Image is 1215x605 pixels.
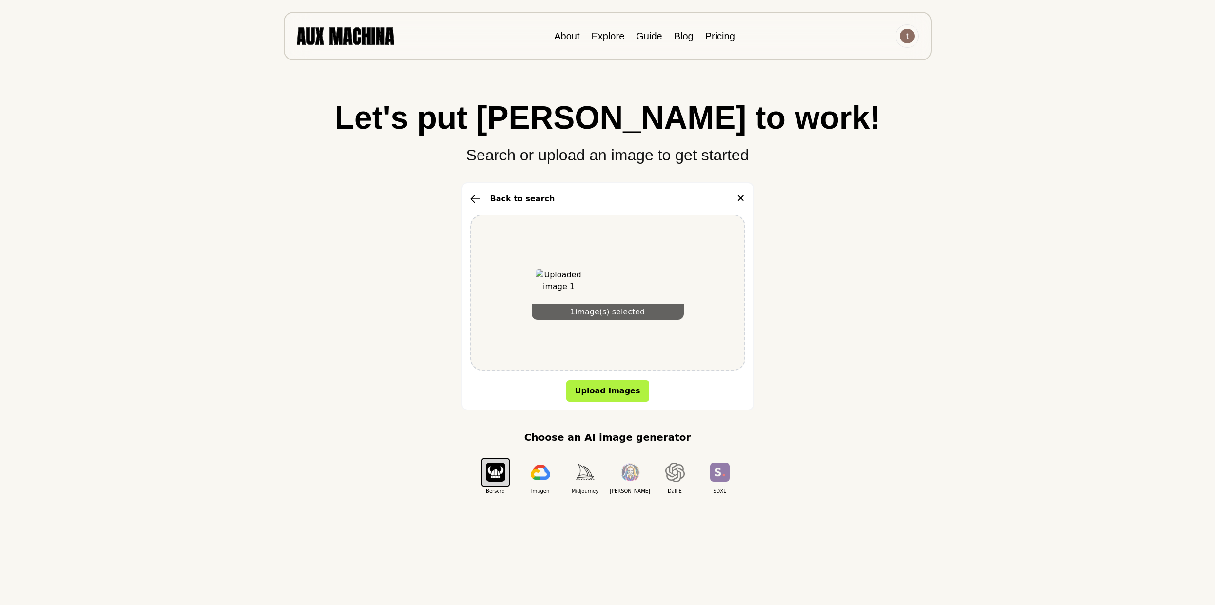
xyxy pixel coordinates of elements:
p: Choose an AI image generator [524,430,691,445]
a: Explore [591,31,624,41]
span: [PERSON_NAME] [608,488,653,495]
span: Midjourney [563,488,608,495]
img: SDXL [710,463,730,482]
img: Dall E [665,463,685,482]
button: ✕ [737,191,745,207]
span: Imagen [518,488,563,495]
img: Avatar [900,29,915,43]
img: AUX MACHINA [297,27,394,44]
span: Dall E [653,488,697,495]
a: Blog [674,31,694,41]
span: SDXL [697,488,742,495]
h1: Let's put [PERSON_NAME] to work! [20,101,1195,134]
img: Berserq [486,463,505,482]
img: Uploaded image 1 [536,269,582,316]
img: Imagen [531,465,550,480]
a: Pricing [705,31,735,41]
img: Midjourney [576,464,595,480]
a: About [554,31,579,41]
a: Guide [636,31,662,41]
button: Back to search [470,193,555,205]
button: Upload Images [566,380,649,402]
span: Berserq [473,488,518,495]
p: Search or upload an image to get started [20,134,1195,167]
div: 1 image(s) selected [532,304,684,320]
img: Leonardo [620,463,640,481]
